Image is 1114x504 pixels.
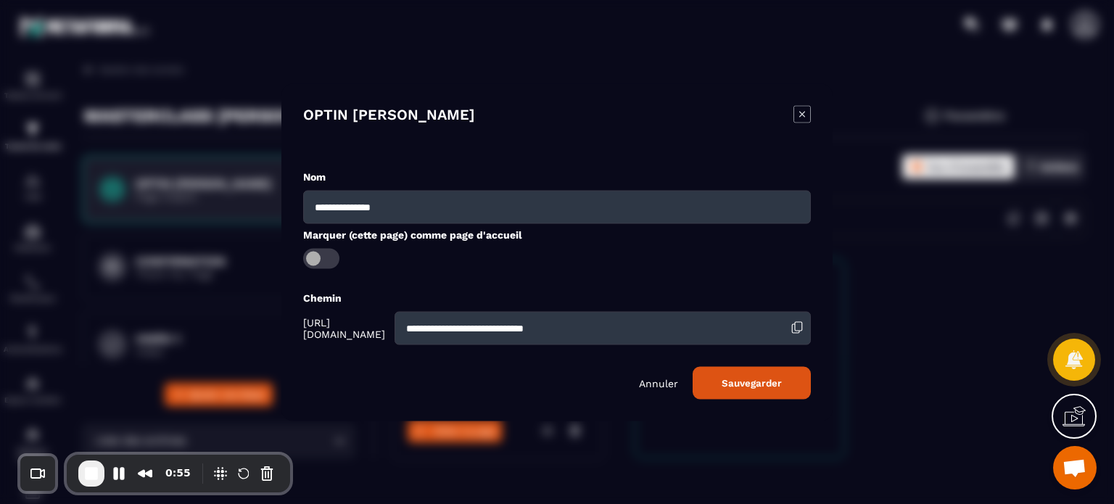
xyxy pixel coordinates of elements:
label: Chemin [303,292,342,303]
p: Annuler [639,377,678,389]
span: [URL][DOMAIN_NAME] [303,316,391,339]
h4: OPTIN [PERSON_NAME] [303,105,475,125]
label: Marquer (cette page) comme page d'accueil [303,228,522,240]
a: Ouvrir le chat [1053,446,1097,489]
label: Nom [303,170,326,182]
button: Sauvegarder [693,366,811,399]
